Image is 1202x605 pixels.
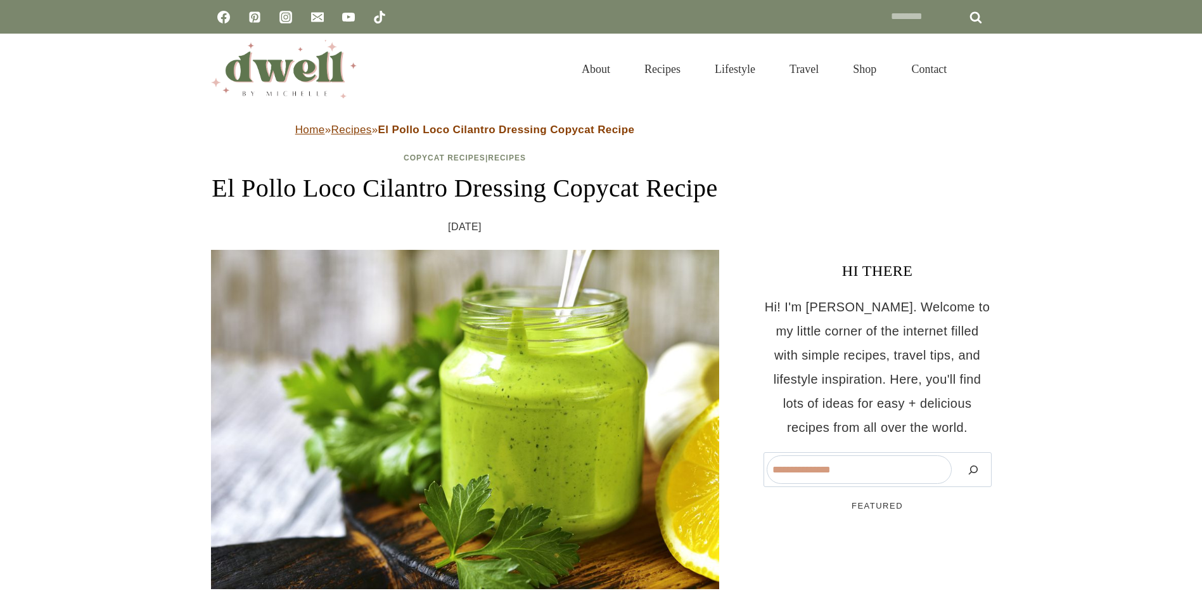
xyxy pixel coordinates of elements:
a: TikTok [367,4,392,30]
a: Contact [894,47,964,91]
img: DWELL by michelle [211,40,357,98]
h5: FEATURED [764,500,992,512]
p: Hi! I'm [PERSON_NAME]. Welcome to my little corner of the internet filled with simple recipes, tr... [764,295,992,439]
a: About [565,47,627,91]
button: Search [958,455,988,484]
a: Shop [836,47,893,91]
span: | [404,153,526,162]
strong: El Pollo Loco Cilantro Dressing Copycat Recipe [378,124,635,136]
a: Travel [772,47,836,91]
a: Email [305,4,330,30]
a: Recipes [488,153,526,162]
nav: Primary Navigation [565,47,963,91]
a: Lifestyle [698,47,772,91]
a: Facebook [211,4,236,30]
a: Recipes [331,124,371,136]
button: View Search Form [970,58,992,80]
a: Copycat Recipes [404,153,485,162]
a: Recipes [627,47,698,91]
span: » » [295,124,635,136]
time: [DATE] [448,218,482,237]
h3: HI THERE [764,259,992,282]
a: Instagram [273,4,298,30]
a: YouTube [336,4,361,30]
a: Pinterest [242,4,267,30]
a: Home [295,124,325,136]
h1: El Pollo Loco Cilantro Dressing Copycat Recipe [211,169,719,207]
